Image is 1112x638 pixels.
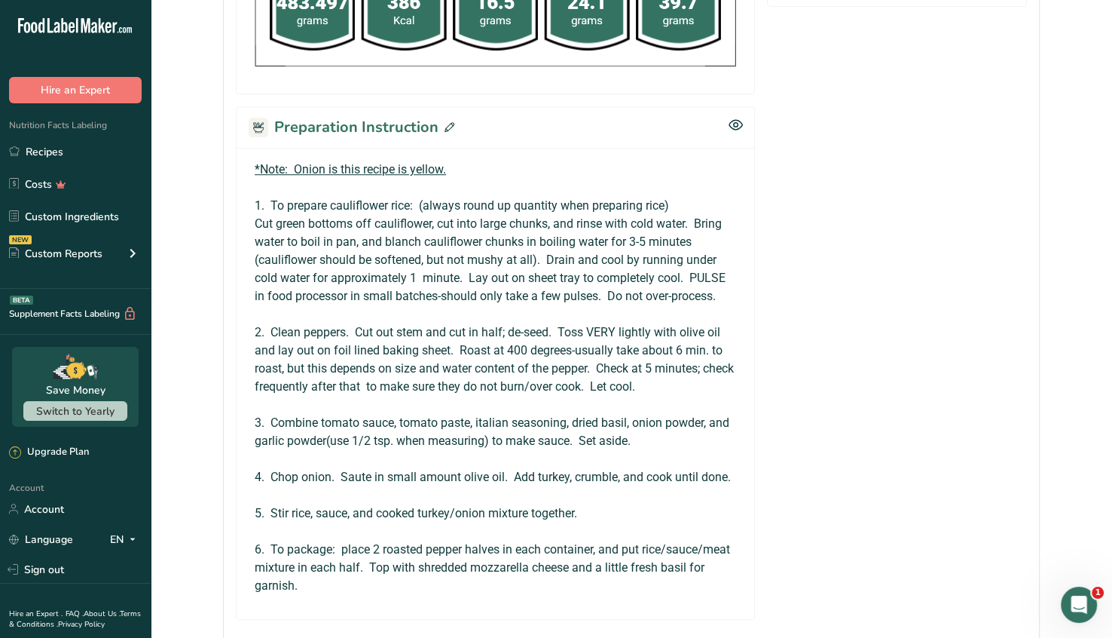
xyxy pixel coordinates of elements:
[84,609,120,619] a: About Us .
[9,526,73,553] a: Language
[10,296,33,305] div: BETA
[255,197,736,215] p: 1. To prepare cauliflower rice: (always round up quantity when preparing rice)
[255,324,736,396] p: 2. Clean peppers. Cut out stem and cut in half; de-seed. Toss VERY lightly with olive oil and lay...
[255,414,736,450] p: 3. Combine tomato sauce, tomato paste, italian seasoning, dried basil, onion powder, and garlic p...
[58,619,105,630] a: Privacy Policy
[66,609,84,619] a: FAQ .
[110,530,142,548] div: EN
[9,609,141,630] a: Terms & Conditions .
[255,468,736,486] p: 4. Chop onion. Saute in small amount olive oil. Add turkey, crumble, and cook until done.
[255,541,736,595] p: 6. To package: place 2 roasted pepper halves in each container, and put rice/sauce/meat mixture i...
[255,505,736,523] p: 5. Stir rice, sauce, and cooked turkey/onion mixture together.
[1061,587,1097,623] iframe: Intercom live chat
[9,445,89,460] div: Upgrade Plan
[36,404,115,419] span: Switch to Yearly
[249,116,454,139] h2: Preparation Instruction
[255,215,736,305] p: Cut green bottoms off cauliflower, cut into large chunks, and rinse with cold water. Bring water ...
[23,401,127,421] button: Switch to Yearly
[9,609,63,619] a: Hire an Expert .
[9,77,142,103] button: Hire an Expert
[9,235,32,244] div: NEW
[9,246,102,262] div: Custom Reports
[255,162,446,176] u: *Note: Onion is this recipe is yellow.
[46,382,105,398] div: Save Money
[1092,587,1104,599] span: 1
